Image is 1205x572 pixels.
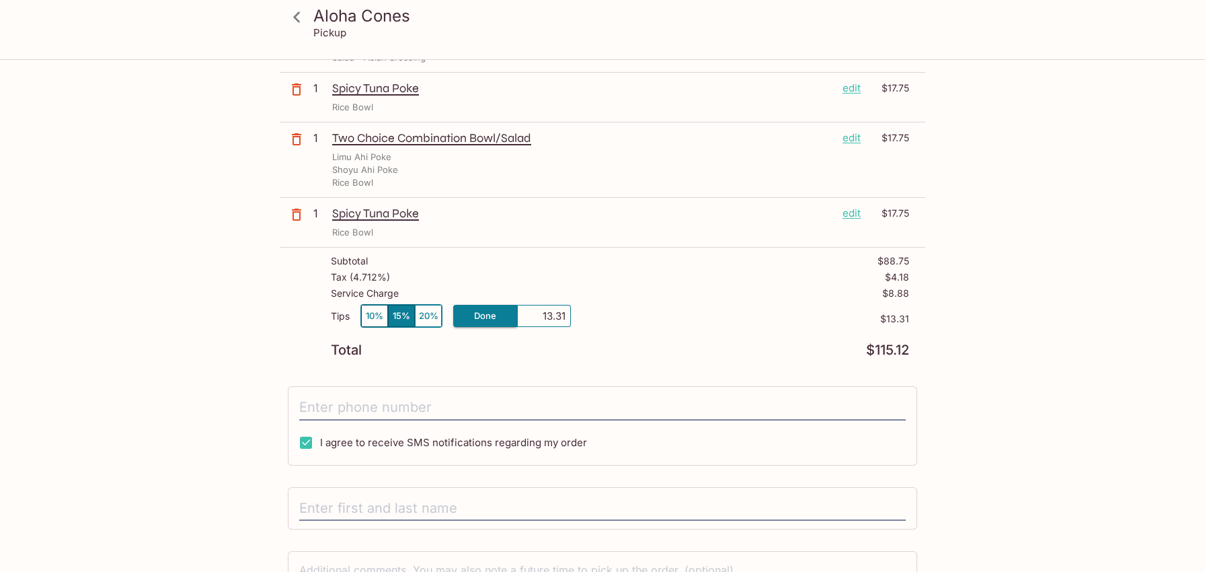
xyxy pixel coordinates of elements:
[388,305,415,327] button: 15%
[332,151,391,164] p: Limu Ahi Poke
[882,288,909,299] p: $8.88
[453,305,517,327] button: Done
[332,101,373,114] p: Rice Bowl
[332,81,832,96] p: Spicy Tuna Poke
[331,311,350,322] p: Tips
[878,256,909,266] p: $88.75
[320,436,587,449] span: I agree to receive SMS notifications regarding my order
[415,305,442,327] button: 20%
[869,131,909,145] p: $17.75
[331,272,390,283] p: Tax ( 4.712% )
[332,176,373,189] p: Rice Bowl
[332,164,398,176] p: Shoyu Ahi Poke
[866,344,909,357] p: $115.12
[313,206,327,221] p: 1
[869,206,909,221] p: $17.75
[331,344,362,357] p: Total
[313,81,327,96] p: 1
[299,496,906,522] input: Enter first and last name
[843,131,861,145] p: edit
[331,256,368,266] p: Subtotal
[869,81,909,96] p: $17.75
[571,314,909,324] p: $13.31
[313,5,915,26] h3: Aloha Cones
[361,305,388,327] button: 10%
[299,395,906,421] input: Enter phone number
[843,206,861,221] p: edit
[313,131,327,145] p: 1
[332,206,832,221] p: Spicy Tuna Poke
[332,131,832,145] p: Two Choice Combination Bowl/Salad
[885,272,909,283] p: $4.18
[331,288,399,299] p: Service Charge
[843,81,861,96] p: edit
[313,26,346,39] p: Pickup
[332,226,373,239] p: Rice Bowl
